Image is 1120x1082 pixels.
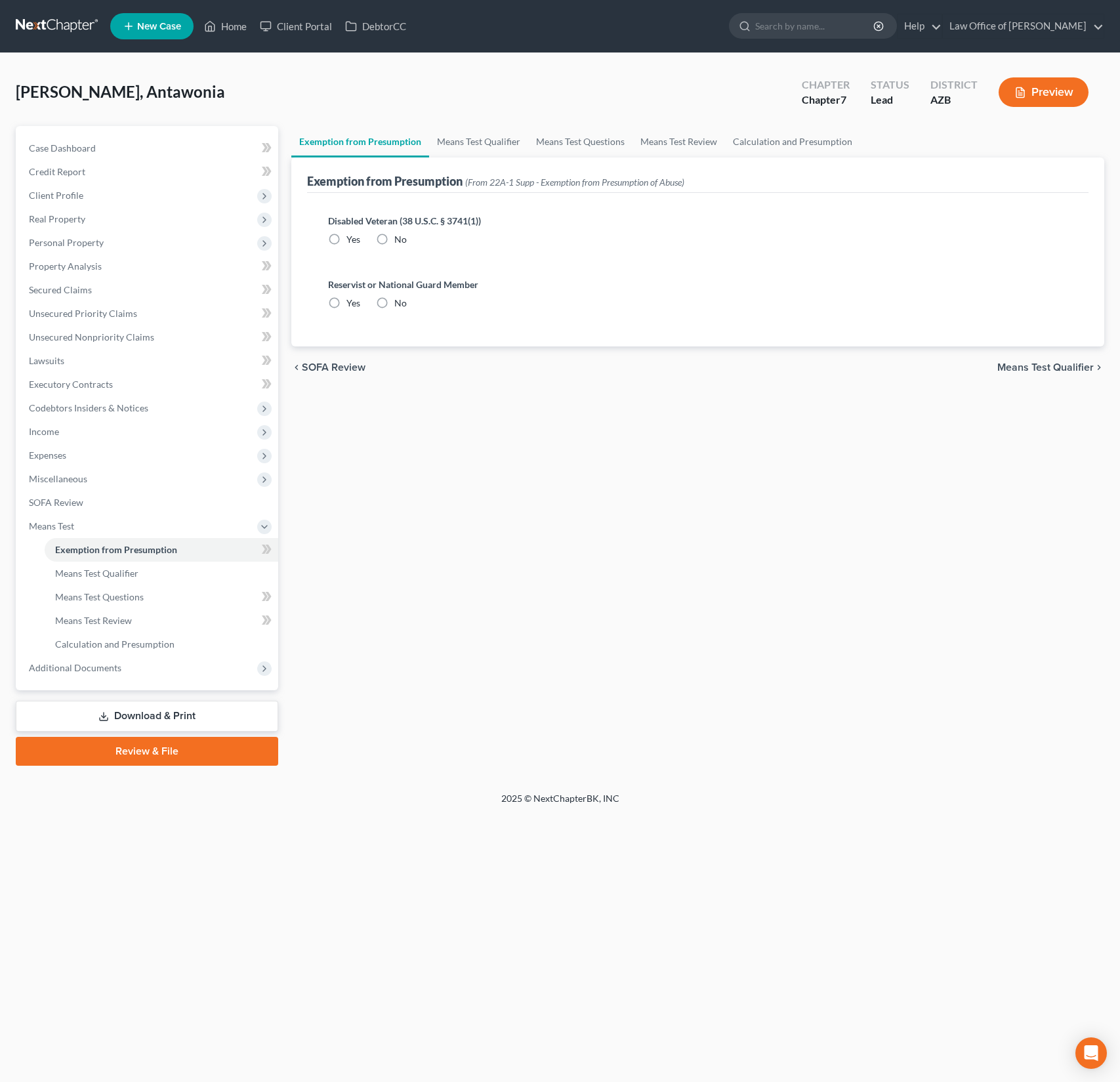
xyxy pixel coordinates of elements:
span: Calculation and Presumption [55,638,175,650]
span: Income [29,426,59,437]
span: Means Test Qualifier [55,568,138,579]
span: Credit Report [29,166,85,177]
div: Chapter [802,77,850,93]
span: (From 22A-1 Supp - Exemption from Presumption of Abuse) [465,177,684,188]
div: Lead [871,93,909,108]
span: Additional Documents [29,662,121,673]
a: Executory Contracts [18,373,278,396]
a: Means Test Qualifier [45,562,278,585]
a: Calculation and Presumption [45,633,278,656]
div: AZB [930,93,978,108]
a: Exemption from Presumption [291,126,429,157]
div: District [930,77,978,93]
input: Search by name... [755,14,875,38]
span: Personal Property [29,237,104,248]
i: chevron_right [1094,362,1104,373]
span: Real Property [29,213,85,224]
span: No [394,297,407,308]
a: SOFA Review [18,491,278,514]
span: Property Analysis [29,260,102,272]
span: Miscellaneous [29,473,87,484]
button: Preview [999,77,1089,107]
span: 7 [840,93,846,106]
a: Means Test Qualifier [429,126,528,157]
span: SOFA Review [302,362,365,373]
a: Calculation and Presumption [725,126,860,157]
span: Means Test [29,520,74,531]
button: chevron_left SOFA Review [291,362,365,373]
span: Client Profile [29,190,83,201]
span: New Case [137,22,181,31]
div: Open Intercom Messenger [1075,1037,1107,1069]
a: Means Test Review [633,126,725,157]
a: Law Office of [PERSON_NAME] [943,14,1104,38]
a: Download & Print [16,701,278,732]
span: SOFA Review [29,497,83,508]
a: Credit Report [18,160,278,184]
span: Expenses [29,449,66,461]
span: Executory Contracts [29,379,113,390]
div: Exemption from Presumption [307,173,684,189]
span: Means Test Qualifier [997,362,1094,373]
div: 2025 © NextChapterBK, INC [186,792,934,816]
span: Yes [346,234,360,245]
div: Status [871,77,909,93]
span: Means Test Review [55,615,132,626]
a: Lawsuits [18,349,278,373]
label: Reservist or National Guard Member [328,278,1068,291]
span: Yes [346,297,360,308]
a: Property Analysis [18,255,278,278]
span: [PERSON_NAME], Antawonia [16,82,225,101]
span: Case Dashboard [29,142,96,154]
div: Chapter [802,93,850,108]
a: Means Test Review [45,609,278,633]
a: DebtorCC [339,14,413,38]
a: Means Test Questions [528,126,633,157]
span: Means Test Questions [55,591,144,602]
a: Client Portal [253,14,339,38]
button: Means Test Qualifier chevron_right [997,362,1104,373]
span: Codebtors Insiders & Notices [29,402,148,413]
a: Means Test Questions [45,585,278,609]
a: Home [197,14,253,38]
span: Lawsuits [29,355,64,366]
span: No [394,234,407,245]
a: Exemption from Presumption [45,538,278,562]
i: chevron_left [291,362,302,373]
a: Secured Claims [18,278,278,302]
a: Unsecured Priority Claims [18,302,278,325]
a: Case Dashboard [18,136,278,160]
a: Help [898,14,942,38]
span: Unsecured Nonpriority Claims [29,331,154,343]
span: Unsecured Priority Claims [29,308,137,319]
a: Review & File [16,737,278,766]
span: Exemption from Presumption [55,544,177,555]
label: Disabled Veteran (38 U.S.C. § 3741(1)) [328,214,1068,228]
span: Secured Claims [29,284,92,295]
a: Unsecured Nonpriority Claims [18,325,278,349]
